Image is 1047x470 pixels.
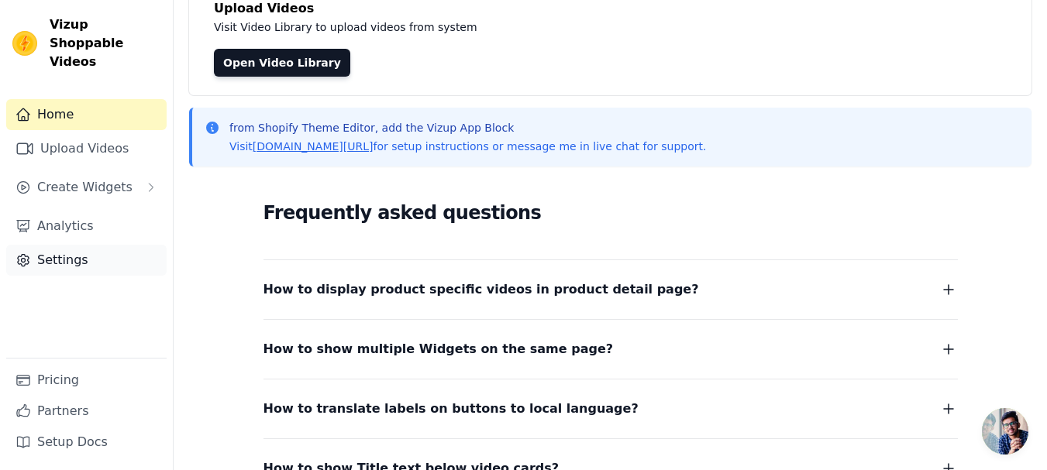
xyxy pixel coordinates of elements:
p: Visit for setup instructions or message me in live chat for support. [229,139,706,154]
a: Pricing [6,365,167,396]
a: Setup Docs [6,427,167,458]
p: Visit Video Library to upload videos from system [214,18,908,36]
button: Create Widgets [6,172,167,203]
p: from Shopify Theme Editor, add the Vizup App Block [229,120,706,136]
button: How to translate labels on buttons to local language? [263,398,958,420]
div: Open chat [982,408,1028,455]
h2: Frequently asked questions [263,197,958,228]
a: Analytics [6,211,167,242]
a: Home [6,99,167,130]
button: How to show multiple Widgets on the same page? [263,338,958,360]
a: [DOMAIN_NAME][URL] [253,140,374,153]
span: How to translate labels on buttons to local language? [263,398,639,420]
a: Partners [6,396,167,427]
img: Vizup [12,31,37,56]
button: How to display product specific videos in product detail page? [263,279,958,300]
span: Create Widgets [37,178,133,197]
span: How to display product specific videos in product detail page? [263,279,699,300]
span: Vizup Shoppable Videos [50,15,160,71]
a: Settings [6,245,167,276]
a: Upload Videos [6,133,167,164]
a: Open Video Library [214,49,350,77]
span: How to show multiple Widgets on the same page? [263,338,614,360]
